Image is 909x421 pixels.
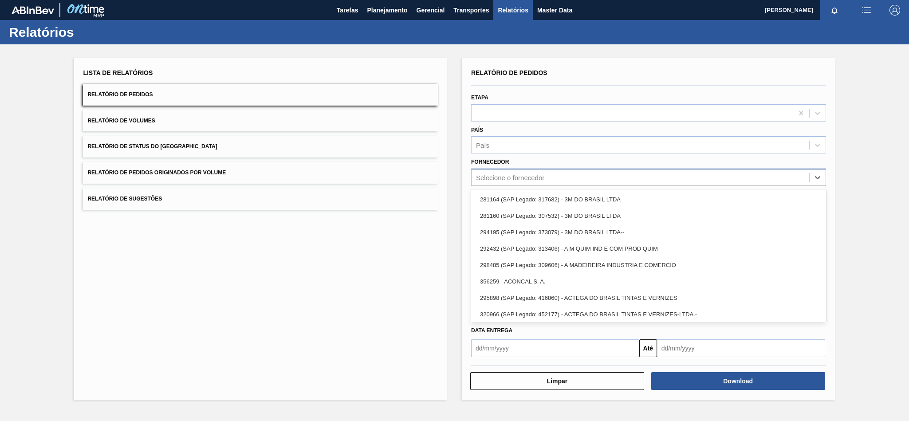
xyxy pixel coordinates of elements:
span: Relatório de Pedidos [471,69,547,76]
span: Master Data [537,5,572,16]
div: 295898 (SAP Legado: 416860) - ACTEGA DO BRASIL TINTAS E VERNIZES [471,290,826,306]
div: 292432 (SAP Legado: 313406) - A M QUIM IND E COM PROD QUIM [471,240,826,257]
button: Relatório de Status do [GEOGRAPHIC_DATA] [83,136,438,157]
span: Relatório de Volumes [87,118,155,124]
span: Lista de Relatórios [83,69,153,76]
span: Relatórios [498,5,528,16]
div: 320966 (SAP Legado: 452177) - ACTEGA DO BRASIL TINTAS E VERNIZES-LTDA.- [471,306,826,323]
button: Relatório de Sugestões [83,188,438,210]
span: Relatório de Pedidos [87,91,153,98]
label: Etapa [471,94,488,101]
div: 356259 - ACONCAL S. A. [471,273,826,290]
div: 281160 (SAP Legado: 307532) - 3M DO BRASIL LTDA [471,208,826,224]
h1: Relatórios [9,27,166,37]
span: Relatório de Sugestões [87,196,162,202]
div: 298485 (SAP Legado: 309606) - A MADEIREIRA INDUSTRIA E COMERCIO [471,257,826,273]
button: Relatório de Volumes [83,110,438,132]
span: Tarefas [337,5,358,16]
img: userActions [861,5,872,16]
button: Relatório de Pedidos Originados por Volume [83,162,438,184]
label: País [471,127,483,133]
button: Download [651,372,825,390]
div: Selecione o fornecedor [476,174,544,181]
button: Limpar [470,372,644,390]
span: Transportes [453,5,489,16]
span: Planejamento [367,5,407,16]
div: 281164 (SAP Legado: 317682) - 3M DO BRASIL LTDA [471,191,826,208]
button: Notificações [820,4,849,16]
span: Relatório de Status do [GEOGRAPHIC_DATA] [87,143,217,150]
span: Data Entrega [471,327,512,334]
div: 294195 (SAP Legado: 373079) - 3M DO BRASIL LTDA-- [471,224,826,240]
img: TNhmsLtSVTkK8tSr43FrP2fwEKptu5GPRR3wAAAABJRU5ErkJggg== [12,6,54,14]
span: Gerencial [417,5,445,16]
div: País [476,142,489,149]
img: Logout [889,5,900,16]
input: dd/mm/yyyy [471,339,639,357]
label: Fornecedor [471,159,509,165]
button: Até [639,339,657,357]
button: Relatório de Pedidos [83,84,438,106]
span: Relatório de Pedidos Originados por Volume [87,169,226,176]
input: dd/mm/yyyy [657,339,825,357]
